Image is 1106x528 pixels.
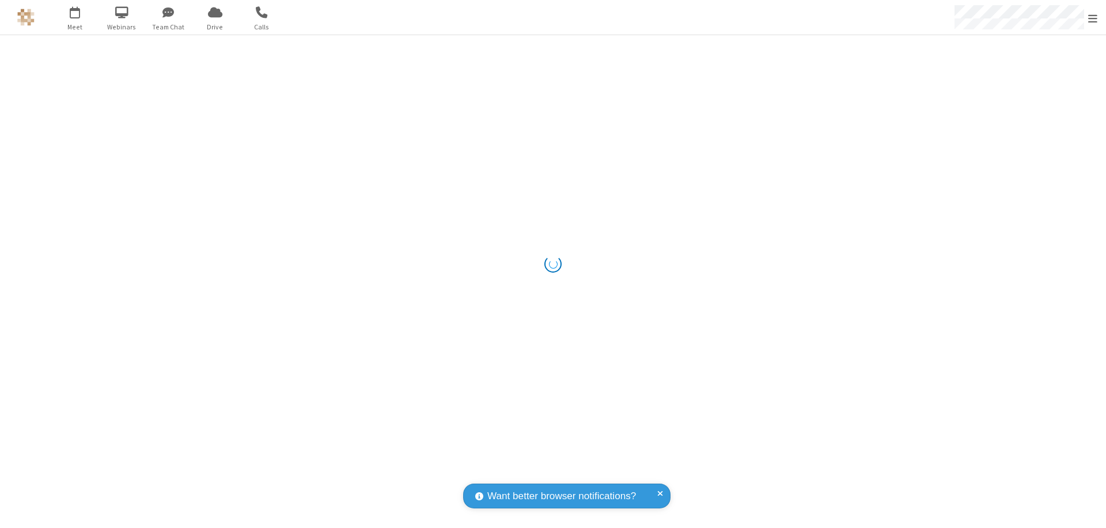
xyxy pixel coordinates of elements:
[54,22,97,32] span: Meet
[240,22,283,32] span: Calls
[100,22,143,32] span: Webinars
[487,489,636,504] span: Want better browser notifications?
[194,22,237,32] span: Drive
[17,9,35,26] img: QA Selenium DO NOT DELETE OR CHANGE
[147,22,190,32] span: Team Chat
